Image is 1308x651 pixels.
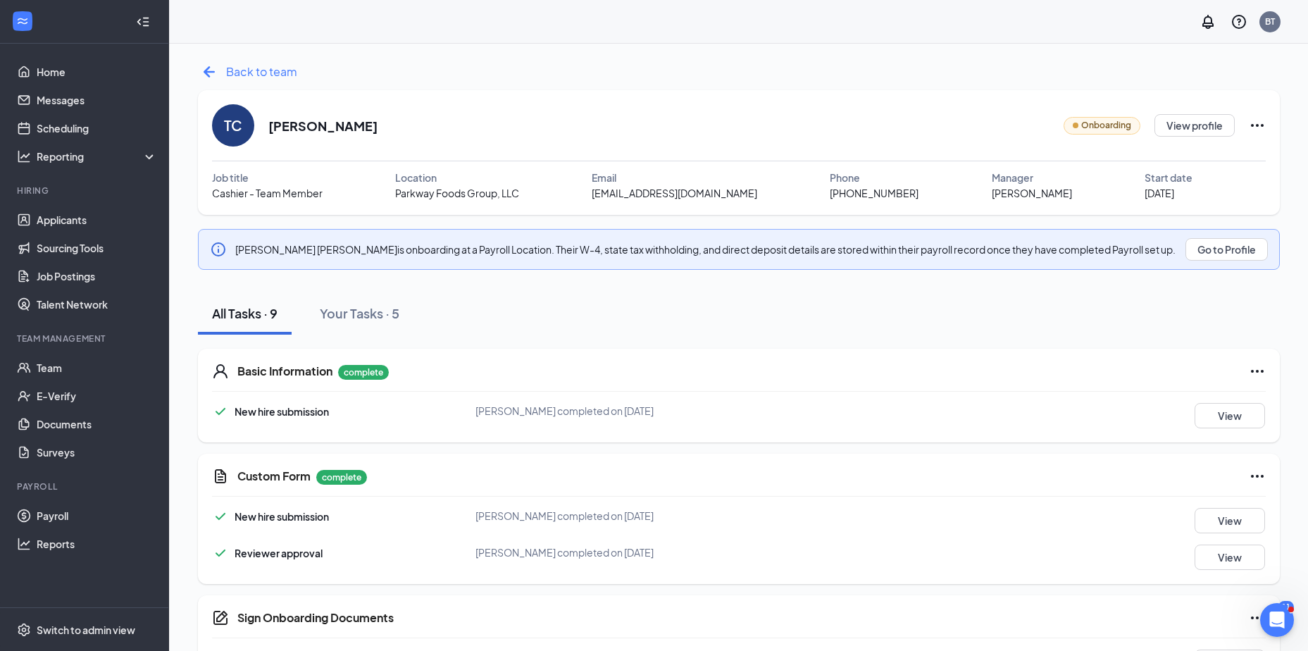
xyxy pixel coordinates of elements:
[37,234,157,262] a: Sourcing Tools
[592,170,616,185] span: Email
[224,116,242,135] div: TC
[37,86,157,114] a: Messages
[17,185,154,197] div: Hiring
[212,403,229,420] svg: Checkmark
[17,480,154,492] div: Payroll
[1195,545,1265,570] button: View
[992,185,1072,201] span: [PERSON_NAME]
[15,14,30,28] svg: WorkstreamLogo
[475,509,654,522] span: [PERSON_NAME] completed on [DATE]
[395,185,519,201] span: Parkway Foods Group, LLC
[338,365,389,380] p: complete
[37,290,157,318] a: Talent Network
[212,304,278,322] div: All Tasks · 9
[37,438,157,466] a: Surveys
[37,410,157,438] a: Documents
[237,469,311,484] h5: Custom Form
[17,623,31,637] svg: Settings
[17,333,154,345] div: Team Management
[136,15,150,29] svg: Collapse
[37,206,157,234] a: Applicants
[235,243,1176,256] span: [PERSON_NAME] [PERSON_NAME] is onboarding at a Payroll Location. Their W-4, state tax withholding...
[1249,117,1266,134] svg: Ellipses
[992,170,1033,185] span: Manager
[212,508,229,525] svg: Checkmark
[1195,508,1265,533] button: View
[37,58,157,86] a: Home
[37,530,157,558] a: Reports
[1185,238,1268,261] button: Go to Profile
[37,114,157,142] a: Scheduling
[1260,603,1294,637] iframe: Intercom live chat
[235,405,329,418] span: New hire submission
[37,623,135,637] div: Switch to admin view
[235,510,329,523] span: New hire submission
[37,354,157,382] a: Team
[395,170,437,185] span: Location
[210,241,227,258] svg: Info
[1249,363,1266,380] svg: Ellipses
[212,468,229,485] svg: CustomFormIcon
[830,185,918,201] span: [PHONE_NUMBER]
[475,404,654,417] span: [PERSON_NAME] completed on [DATE]
[237,364,332,379] h5: Basic Information
[237,610,394,626] h5: Sign Onboarding Documents
[320,304,399,322] div: Your Tasks · 5
[198,61,297,83] a: ArrowLeftNewBack to team
[37,262,157,290] a: Job Postings
[235,547,323,559] span: Reviewer approval
[830,170,860,185] span: Phone
[1249,609,1266,626] svg: Ellipses
[212,170,249,185] span: Job title
[1278,601,1294,613] div: 11
[1265,15,1275,27] div: BT
[1195,403,1265,428] button: View
[592,185,757,201] span: [EMAIL_ADDRESS][DOMAIN_NAME]
[37,502,157,530] a: Payroll
[212,609,229,626] svg: CompanyDocumentIcon
[37,382,157,410] a: E-Verify
[1081,119,1131,132] span: Onboarding
[198,61,220,83] svg: ArrowLeftNew
[475,546,654,559] span: [PERSON_NAME] completed on [DATE]
[1145,185,1174,201] span: [DATE]
[1249,468,1266,485] svg: Ellipses
[212,363,229,380] svg: User
[212,545,229,562] svg: Checkmark
[37,149,158,163] div: Reporting
[268,117,378,135] h2: [PERSON_NAME]
[1231,13,1247,30] svg: QuestionInfo
[1145,170,1192,185] span: Start date
[212,185,323,201] span: Cashier - Team Member
[17,149,31,163] svg: Analysis
[316,470,367,485] p: complete
[226,63,297,80] span: Back to team
[1154,114,1235,137] button: View profile
[1200,13,1216,30] svg: Notifications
